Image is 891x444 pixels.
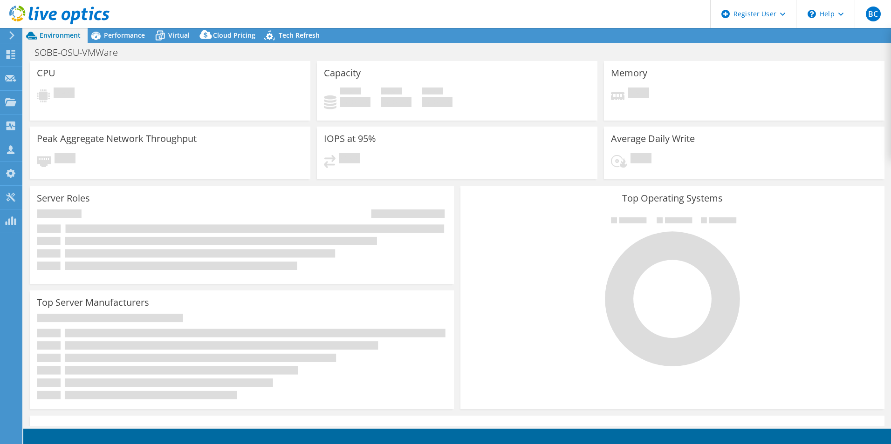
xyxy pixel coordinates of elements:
[381,87,402,97] span: Free
[324,134,376,144] h3: IOPS at 95%
[37,68,55,78] h3: CPU
[30,47,132,58] h1: SOBE-OSU-VMWare
[37,134,197,144] h3: Peak Aggregate Network Throughput
[422,87,443,97] span: Total
[340,97,370,107] h4: 0 GiB
[37,193,90,203] h3: Server Roles
[339,153,360,166] span: Pending
[55,153,75,166] span: Pending
[340,87,361,97] span: Used
[866,7,881,21] span: BC
[611,134,695,144] h3: Average Daily Write
[168,31,190,40] span: Virtual
[279,31,320,40] span: Tech Refresh
[213,31,255,40] span: Cloud Pricing
[422,97,452,107] h4: 0 GiB
[808,10,816,18] svg: \n
[611,68,647,78] h3: Memory
[628,87,649,100] span: Pending
[324,68,361,78] h3: Capacity
[467,193,877,203] h3: Top Operating Systems
[631,153,651,166] span: Pending
[381,97,411,107] h4: 0 GiB
[40,31,81,40] span: Environment
[37,297,149,308] h3: Top Server Manufacturers
[104,31,145,40] span: Performance
[54,87,75,100] span: Pending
